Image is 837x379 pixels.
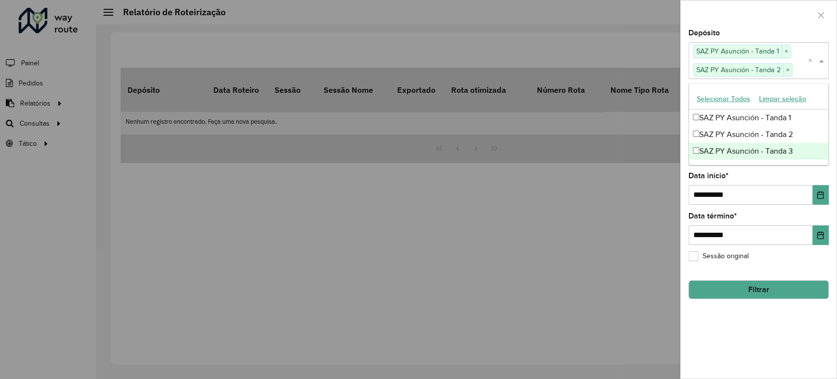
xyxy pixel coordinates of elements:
[812,185,829,205] button: Choose Date
[688,27,720,39] label: Depósito
[808,55,816,67] span: Clear all
[688,251,749,261] label: Sessão original
[782,46,790,57] span: ×
[755,91,811,107] button: Limpar seleção
[689,143,828,160] div: SAZ PY Asunción - Tanda 3
[694,64,783,76] span: SAZ PY Asunción - Tanda 2
[783,64,792,76] span: ×
[812,225,829,245] button: Choose Date
[689,109,828,126] div: SAZ PY Asunción - Tanda 1
[688,170,729,182] label: Data início
[694,45,782,57] span: SAZ PY Asunción - Tanda 1
[689,126,828,143] div: SAZ PY Asunción - Tanda 2
[688,83,829,165] ng-dropdown-panel: Options list
[688,280,829,299] button: Filtrar
[692,91,755,107] button: Selecionar Todos
[688,210,737,222] label: Data término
